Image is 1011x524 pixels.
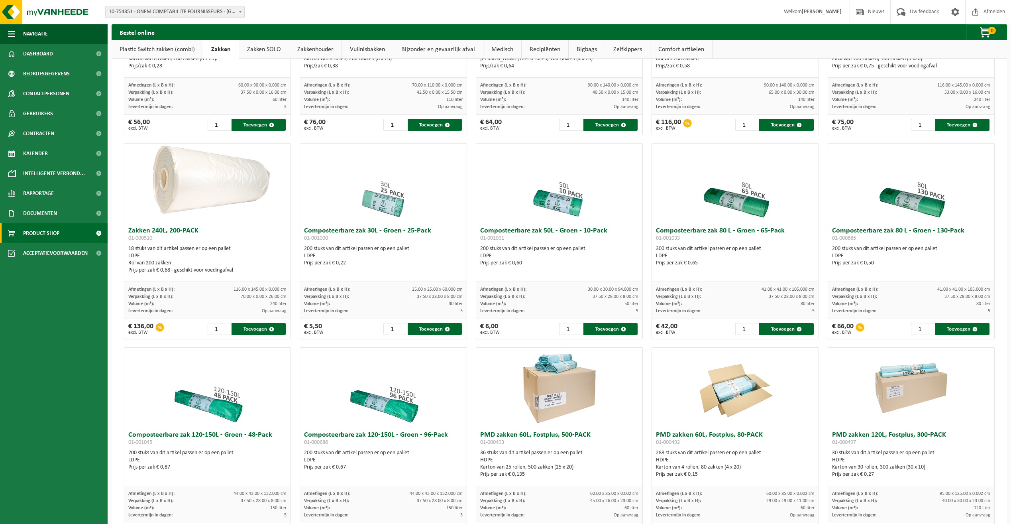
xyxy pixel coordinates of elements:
div: € 64,00 [480,119,502,131]
div: LDPE [128,457,287,464]
div: € 56,00 [128,119,150,131]
span: 70.00 x 0.00 x 26.00 cm [241,294,287,299]
span: Volume (m³): [304,506,330,510]
span: 110 liter [446,97,463,102]
div: € 42,00 [656,323,677,335]
div: Prijs per zak € 0,65 [656,260,814,267]
div: 36 stuks van dit artikel passen er op een pallet [480,449,638,478]
span: Levertermijn in dagen: [656,309,700,313]
div: 300 stuks van dit artikel passen er op een pallet [656,245,814,267]
span: 44.00 x 43.00 x 132.000 cm [410,491,463,496]
div: Karton van 4 rollen, 80 zakken (4 x 20) [656,464,814,471]
a: Zakken [203,40,239,59]
span: Verpakking (L x B x H): [832,498,877,503]
span: Afmetingen (L x B x H): [480,491,526,496]
div: Rol van 200 zakken [656,55,814,63]
span: 95.00 x 125.00 x 0.002 cm [940,491,990,496]
span: 5 [988,309,990,313]
span: Afmetingen (L x B x H): [128,287,175,292]
span: Intelligente verbond... [23,164,85,183]
span: excl. BTW [128,330,153,335]
span: Afmetingen (L x B x H): [832,287,878,292]
a: Comfort artikelen [650,40,712,59]
div: [PERSON_NAME] met 4 rollen, 100 zakken (4 x 25) [480,55,638,63]
span: 3 [284,104,287,109]
h3: Composteerbare zak 120-150L - Groen - 96-Pack [304,431,462,447]
div: Prijs/zak € 0,38 [304,63,462,70]
button: Toevoegen [232,323,286,335]
div: LDPE [304,252,462,260]
div: 288 stuks van dit artikel passen er op een pallet [656,449,814,478]
input: 1 [911,323,934,335]
input: 1 [735,119,759,131]
span: 01-001001 [480,235,504,241]
div: € 75,00 [832,119,854,131]
button: 0 [966,24,1006,40]
span: 01-000493 [480,439,504,445]
span: 01-000686 [304,439,328,445]
div: 200 stuks van dit artikel passen er op een pallet [128,449,287,471]
span: Levertermijn in dagen: [128,309,173,313]
span: 10-754351 - ONEM COMPTABILITE FOURNISSEURS - BRUXELLES [105,6,245,18]
img: 01-000493 [519,348,599,427]
span: 29.00 x 19.00 x 11.00 cm [766,498,815,503]
span: Volume (m³): [128,506,154,510]
span: 60 liter [273,97,287,102]
a: Bigbags [569,40,605,59]
span: 90.00 x 140.00 x 0.000 cm [764,83,815,88]
span: Verpakking (L x B x H): [480,294,525,299]
img: 01-000686 [344,348,423,427]
span: Afmetingen (L x B x H): [304,491,350,496]
div: 200 stuks van dit artikel passen er op een pallet [832,245,990,267]
span: Verpakking (L x B x H): [656,498,701,503]
span: Verpakking (L x B x H): [304,90,349,95]
div: LDPE [304,457,462,464]
span: excl. BTW [304,330,324,335]
span: 01-001000 [304,235,328,241]
span: Contracten [23,124,54,144]
div: € 76,00 [304,119,326,131]
div: Prijs per zak € 0,67 [304,464,462,471]
div: Prijs per zak € 0,27 [832,471,990,478]
input: 1 [383,119,407,131]
span: Levertermijn in dagen: [304,513,348,518]
h3: PMD zakken 60L, Fostplus, 80-PACK [656,431,814,447]
span: Verpakking (L x B x H): [480,90,525,95]
button: Toevoegen [759,119,813,131]
div: Karton van 8 rollen, 200 zakken (8 x 25). [128,55,287,63]
span: Volume (m³): [480,301,506,306]
span: Levertermijn in dagen: [656,513,700,518]
span: Op aanvraag [966,513,990,518]
div: Prijs/zak € 0,58 [656,63,814,70]
div: Prijs per zak € 0,50 [832,260,990,267]
input: 1 [383,323,407,335]
span: Verpakking (L x B x H): [128,90,173,95]
span: Verpakking (L x B x H): [656,90,701,95]
span: 70.00 x 110.00 x 0.000 cm [412,83,463,88]
span: Volume (m³): [832,301,858,306]
span: Levertermijn in dagen: [480,309,524,313]
div: LDPE [128,252,287,260]
img: 01-000492 [695,348,775,427]
span: 01-001033 [656,235,680,241]
img: 01-001000 [344,144,423,223]
span: 01-000492 [656,439,680,445]
span: Afmetingen (L x B x H): [656,287,702,292]
span: Volume (m³): [656,301,682,306]
span: 5 [460,513,463,518]
span: 41.00 x 41.00 x 105.000 cm [937,287,990,292]
input: 1 [735,323,759,335]
button: Toevoegen [759,323,813,335]
span: Volume (m³): [656,506,682,510]
span: Verpakking (L x B x H): [656,294,701,299]
span: 60 liter [801,506,815,510]
span: Afmetingen (L x B x H): [656,83,702,88]
span: Volume (m³): [128,97,154,102]
div: LDPE [656,252,814,260]
div: Prijs/zak € 0,64 [480,63,638,70]
span: excl. BTW [656,330,677,335]
div: LDPE [832,252,990,260]
span: 40.50 x 0.00 x 15.00 cm [593,90,638,95]
span: excl. BTW [128,126,150,131]
span: 01-000685 [832,235,856,241]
